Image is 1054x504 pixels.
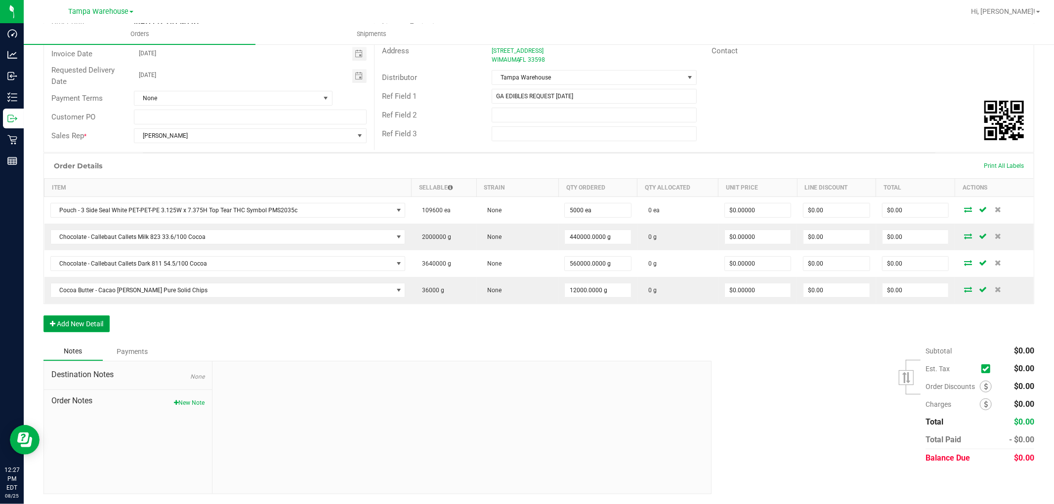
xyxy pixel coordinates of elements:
[417,260,451,267] span: 3640000 g
[876,179,955,197] th: Total
[10,425,40,455] iframe: Resource center
[565,257,631,271] input: 0
[174,398,205,407] button: New Note
[51,94,103,103] span: Payment Terms
[1014,399,1034,409] span: $0.00
[926,365,977,373] span: Est. Tax
[482,233,502,240] span: None
[643,260,657,267] span: 0 g
[492,47,544,54] span: [STREET_ADDRESS]
[797,179,876,197] th: Line Discount
[926,383,980,390] span: Order Discounts
[4,465,19,492] p: 12:27 PM EDT
[803,283,870,297] input: 0
[803,257,870,271] input: 0
[519,56,526,63] span: FL
[1014,364,1034,373] span: $0.00
[565,230,631,244] input: 0
[43,342,103,361] div: Notes
[68,7,128,16] span: Tampa Warehouse
[990,286,1005,292] span: Delete Order Detail
[382,111,417,119] span: Ref Field 2
[984,101,1024,140] qrcode: 11843561
[50,256,406,271] span: NO DATA FOUND
[725,230,791,244] input: 0
[50,203,406,218] span: NO DATA FOUND
[883,203,949,217] input: 0
[50,230,406,244] span: NO DATA FOUND
[7,71,17,81] inline-svg: Inbound
[975,206,990,212] span: Save Order Detail
[492,71,684,84] span: Tampa Warehouse
[926,435,961,444] span: Total Paid
[51,395,205,407] span: Order Notes
[7,156,17,166] inline-svg: Reports
[343,30,400,39] span: Shipments
[883,257,949,271] input: 0
[382,73,417,82] span: Distributor
[926,400,980,408] span: Charges
[565,283,631,297] input: 0
[482,207,502,214] span: None
[54,162,102,170] h1: Order Details
[134,91,320,105] span: None
[637,179,718,197] th: Qty Allocated
[718,179,798,197] th: Unit Price
[255,24,487,44] a: Shipments
[1014,382,1034,391] span: $0.00
[4,492,19,500] p: 08/25
[883,283,949,297] input: 0
[51,203,393,217] span: Pouch - 3 Side Seal White PET-PET-PE 3.125W x 7.375H Top Tear THC Symbol PMS2035c
[476,179,558,197] th: Strain
[24,24,255,44] a: Orders
[7,135,17,145] inline-svg: Retail
[975,233,990,239] span: Save Order Detail
[975,260,990,266] span: Save Order Detail
[50,283,406,298] span: NO DATA FOUND
[7,114,17,123] inline-svg: Outbound
[43,315,110,332] button: Add New Detail
[528,56,545,63] span: 33598
[984,162,1024,169] span: Print All Labels
[352,69,367,83] span: Toggle calendar
[643,287,657,294] span: 0 g
[51,113,95,121] span: Customer PO
[7,50,17,60] inline-svg: Analytics
[1009,435,1034,444] span: - $0.00
[411,179,476,197] th: Sellable
[1014,417,1034,426] span: $0.00
[984,101,1024,140] img: Scan me!
[981,362,995,376] span: Calculate excise tax
[382,46,409,55] span: Address
[51,131,84,140] span: Sales Rep
[990,206,1005,212] span: Delete Order Detail
[482,260,502,267] span: None
[1014,453,1034,463] span: $0.00
[1014,346,1034,355] span: $0.00
[565,203,631,217] input: 0
[926,453,970,463] span: Balance Due
[51,49,92,58] span: Invoice Date
[990,260,1005,266] span: Delete Order Detail
[51,257,393,271] span: Chocolate - Callebaut Callets Dark 811 54.5/100 Cocoa
[190,373,205,380] span: None
[352,47,367,61] span: Toggle calendar
[134,129,354,143] span: [PERSON_NAME]
[417,233,451,240] span: 2000000 g
[725,257,791,271] input: 0
[803,230,870,244] input: 0
[518,56,519,63] span: ,
[883,230,949,244] input: 0
[926,417,943,426] span: Total
[417,207,451,214] span: 109600 ea
[7,92,17,102] inline-svg: Inventory
[103,343,162,360] div: Payments
[803,203,870,217] input: 0
[482,287,502,294] span: None
[725,203,791,217] input: 0
[926,347,952,355] span: Subtotal
[51,66,115,86] span: Requested Delivery Date
[971,7,1035,15] span: Hi, [PERSON_NAME]!
[44,179,412,197] th: Item
[117,30,163,39] span: Orders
